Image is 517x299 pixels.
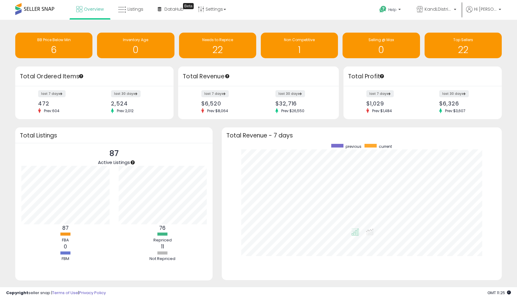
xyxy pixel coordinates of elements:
span: Prev: $3,607 [442,108,469,113]
span: previous [346,144,361,149]
a: Help [375,1,407,20]
a: Top Sellers 22 [425,33,502,58]
b: 11 [161,243,164,250]
span: Help [388,7,397,12]
span: Inventory Age [123,37,148,42]
div: seller snap | | [6,290,106,296]
label: last 30 days [439,90,469,97]
a: Terms of Use [52,290,78,296]
span: Overview [84,6,104,12]
label: last 7 days [201,90,229,97]
b: 87 [62,224,69,232]
div: 2,524 [111,100,163,107]
span: 2025-10-10 11:25 GMT [487,290,511,296]
span: Active Listings [98,159,130,166]
p: 87 [98,148,130,159]
h1: 0 [346,45,417,55]
span: DataHub [164,6,184,12]
div: $32,716 [275,100,328,107]
b: 76 [159,224,166,232]
label: last 30 days [111,90,141,97]
label: last 30 days [275,90,305,97]
h3: Total Revenue - 7 days [226,133,497,138]
b: 0 [64,243,67,250]
span: Top Sellers [453,37,473,42]
label: last 7 days [38,90,66,97]
span: Prev: $1,484 [369,108,395,113]
div: $1,029 [366,100,418,107]
span: Hi [PERSON_NAME] [474,6,497,12]
h3: Total Ordered Items [20,72,169,81]
h1: 1 [264,45,335,55]
h1: 22 [182,45,253,55]
a: Non Competitive 1 [261,33,338,58]
span: KandLDistribution LLC [425,6,452,12]
span: Non Competitive [284,37,315,42]
span: Prev: $26,550 [278,108,307,113]
span: Selling @ Max [368,37,394,42]
a: BB Price Below Min 6 [15,33,92,58]
div: Repriced [144,237,181,243]
div: Not Repriced [144,256,181,262]
h1: 22 [428,45,499,55]
strong: Copyright [6,290,28,296]
div: Tooltip anchor [130,160,135,165]
span: current [379,144,392,149]
div: $6,326 [439,100,491,107]
div: Tooltip anchor [224,73,230,79]
div: 472 [38,100,90,107]
label: last 7 days [366,90,394,97]
a: Inventory Age 0 [97,33,174,58]
a: Needs to Reprice 22 [179,33,256,58]
div: Tooltip anchor [183,3,194,9]
h3: Total Listings [20,133,208,138]
div: FBM [47,256,84,262]
i: Get Help [379,5,387,13]
h3: Total Profit [348,72,497,81]
span: Needs to Reprice [202,37,233,42]
span: Prev: $8,064 [204,108,231,113]
div: Tooltip anchor [78,73,84,79]
a: Selling @ Max 0 [343,33,420,58]
span: Prev: 2,012 [114,108,137,113]
span: BB Price Below Min [37,37,71,42]
div: $6,520 [201,100,254,107]
a: Privacy Policy [79,290,106,296]
h1: 0 [100,45,171,55]
div: Tooltip anchor [379,73,385,79]
h1: 6 [18,45,89,55]
span: Prev: 604 [41,108,63,113]
div: FBA [47,237,84,243]
h3: Total Revenue [183,72,334,81]
a: Hi [PERSON_NAME] [466,6,501,20]
span: Listings [127,6,143,12]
